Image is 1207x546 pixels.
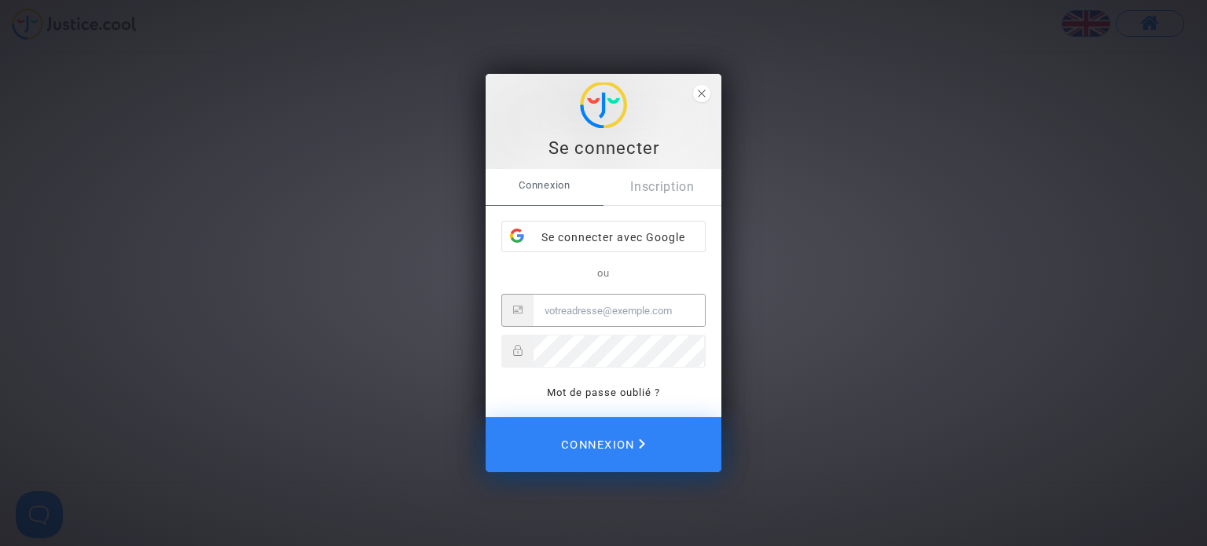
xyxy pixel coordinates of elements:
[486,417,721,472] button: Connexion
[494,137,713,160] div: Se connecter
[547,387,660,398] a: Mot de passe oublié ?
[603,169,721,205] a: Inscription
[534,335,704,367] input: Password
[693,85,710,102] span: close
[534,295,705,326] input: Email
[561,427,645,462] span: Connexion
[486,169,603,202] span: Connexion
[597,267,610,279] span: ou
[502,222,705,253] div: Se connecter avec Google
